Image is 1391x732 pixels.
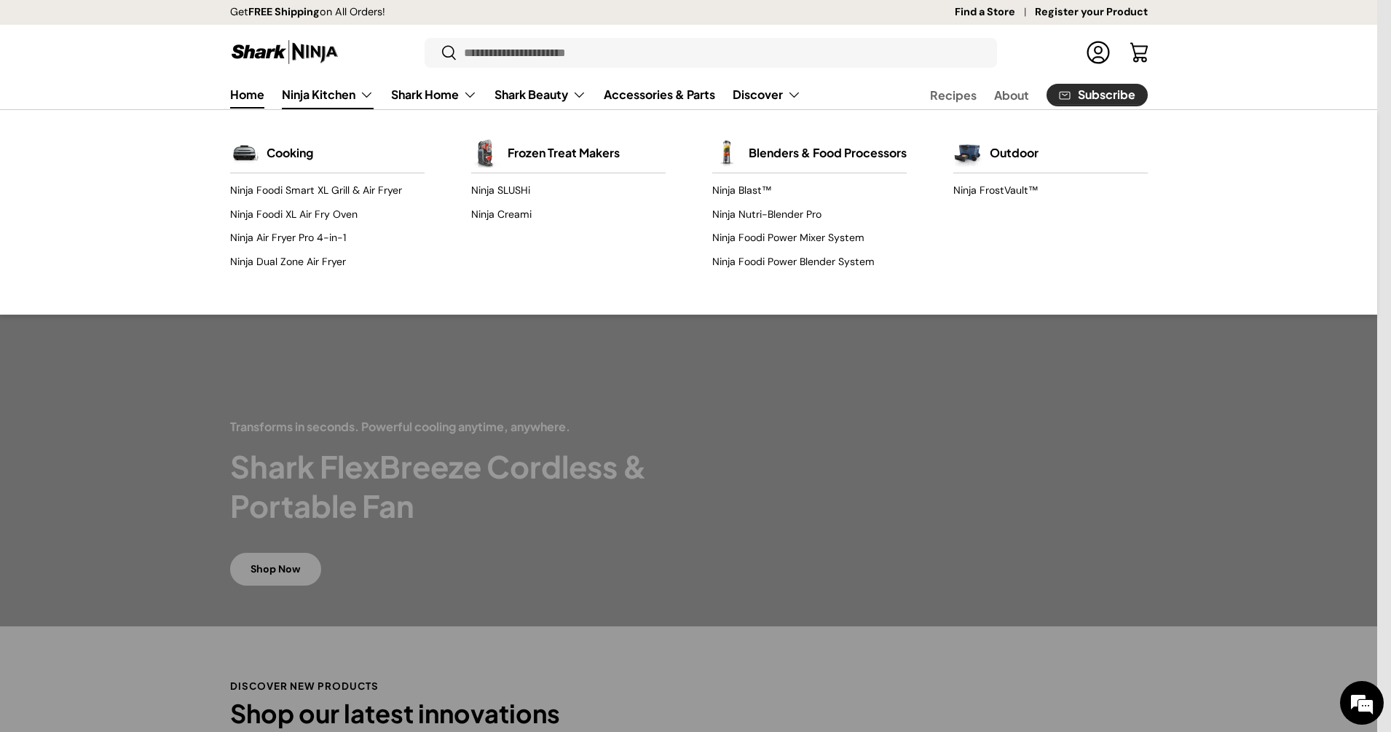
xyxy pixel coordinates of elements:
strong: FREE Shipping [248,5,320,18]
a: Register your Product [1035,4,1148,20]
a: Recipes [930,81,977,109]
a: Accessories & Parts [604,80,715,109]
a: Ninja Kitchen [282,80,374,109]
a: Shark Home [391,80,477,109]
nav: Primary [230,80,801,109]
a: Subscribe [1047,84,1148,106]
p: Get on All Orders! [230,4,385,20]
a: Find a Store [955,4,1035,20]
summary: Ninja Kitchen [273,80,382,109]
summary: Shark Home [382,80,486,109]
a: Discover [733,80,801,109]
img: Shark Ninja Philippines [230,38,339,66]
a: Shark Beauty [494,80,586,109]
summary: Shark Beauty [486,80,595,109]
span: Subscribe [1078,89,1135,101]
a: About [994,81,1029,109]
a: Home [230,80,264,109]
summary: Discover [724,80,810,109]
nav: Secondary [895,80,1148,109]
